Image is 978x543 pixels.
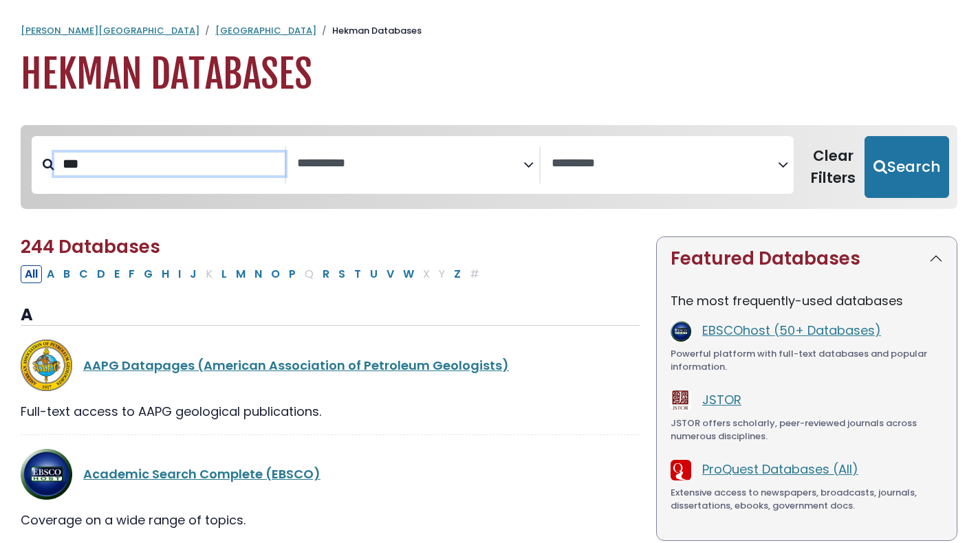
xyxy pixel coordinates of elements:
[702,322,881,339] a: EBSCOhost (50+ Databases)
[318,265,334,283] button: Filter Results R
[83,357,509,374] a: AAPG Datapages (American Association of Petroleum Geologists)
[350,265,365,283] button: Filter Results T
[671,347,943,374] div: Powerful platform with full-text databases and popular information.
[21,511,640,529] div: Coverage on a wide range of topics.
[671,417,943,443] div: JSTOR offers scholarly, peer-reviewed journals across numerous disciplines.
[267,265,284,283] button: Filter Results O
[217,265,231,283] button: Filter Results L
[54,153,285,175] input: Search database by title or keyword
[21,402,640,421] div: Full-text access to AAPG geological publications.
[124,265,139,283] button: Filter Results F
[316,24,422,38] li: Hekman Databases
[174,265,185,283] button: Filter Results I
[702,461,858,478] a: ProQuest Databases (All)
[21,52,957,98] h1: Hekman Databases
[75,265,92,283] button: Filter Results C
[671,291,943,310] p: The most frequently-used databases
[110,265,124,283] button: Filter Results E
[21,125,957,209] nav: Search filters
[297,157,523,171] textarea: Search
[186,265,201,283] button: Filter Results J
[702,391,741,408] a: JSTOR
[140,265,157,283] button: Filter Results G
[21,265,42,283] button: All
[43,265,58,283] button: Filter Results A
[334,265,349,283] button: Filter Results S
[250,265,266,283] button: Filter Results N
[21,24,199,37] a: [PERSON_NAME][GEOGRAPHIC_DATA]
[21,305,640,326] h3: A
[552,157,778,171] textarea: Search
[865,136,949,198] button: Submit for Search Results
[83,465,320,483] a: Academic Search Complete (EBSCO)
[285,265,300,283] button: Filter Results P
[21,24,957,38] nav: breadcrumb
[671,486,943,513] div: Extensive access to newspapers, broadcasts, journals, dissertations, ebooks, government docs.
[157,265,173,283] button: Filter Results H
[382,265,398,283] button: Filter Results V
[399,265,418,283] button: Filter Results W
[802,136,865,198] button: Clear Filters
[657,237,957,280] button: Featured Databases
[21,234,160,259] span: 244 Databases
[21,265,485,282] div: Alpha-list to filter by first letter of database name
[59,265,74,283] button: Filter Results B
[366,265,382,283] button: Filter Results U
[232,265,250,283] button: Filter Results M
[450,265,465,283] button: Filter Results Z
[93,265,109,283] button: Filter Results D
[215,24,316,37] a: [GEOGRAPHIC_DATA]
